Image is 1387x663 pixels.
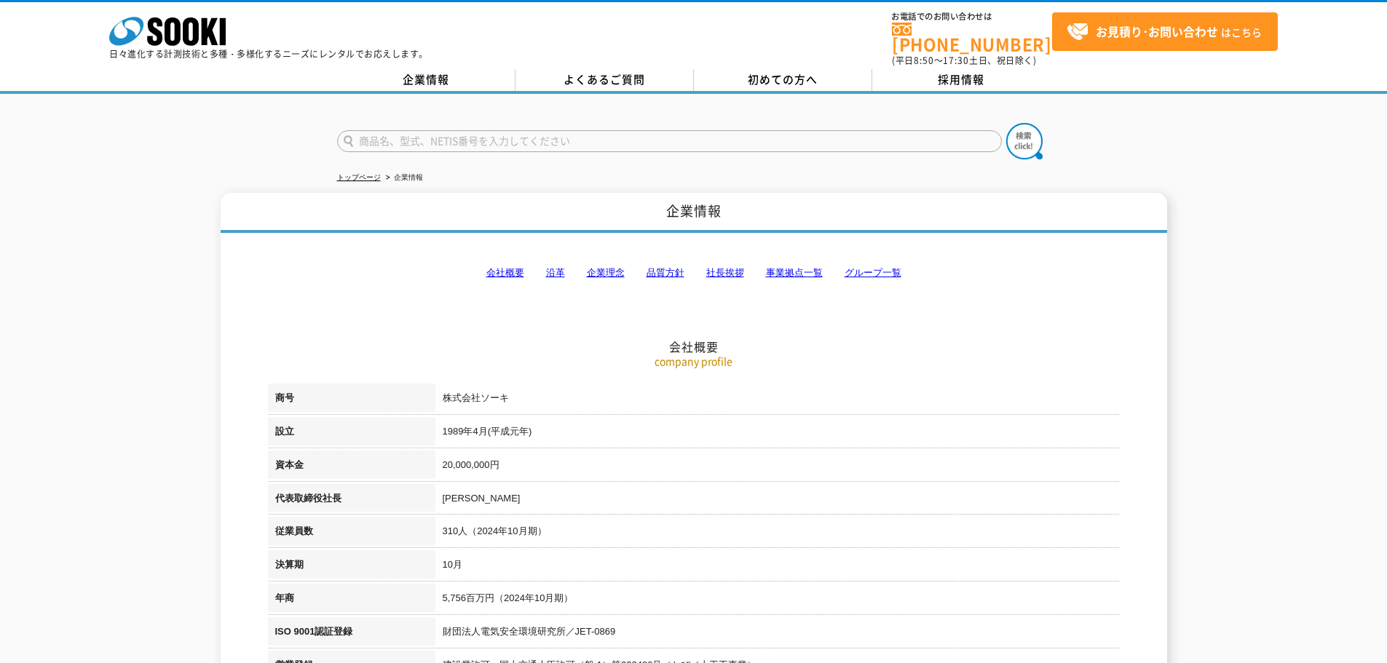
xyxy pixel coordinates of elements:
[337,130,1002,152] input: 商品名、型式、NETIS番号を入力してください
[694,69,872,91] a: 初めての方へ
[109,49,428,58] p: 日々進化する計測技術と多種・多様化するニーズにレンタルでお応えします。
[435,450,1120,484] td: 20,000,000円
[845,267,901,278] a: グループ一覧
[435,384,1120,417] td: 株式会社ソーキ
[546,267,565,278] a: 沿革
[268,194,1120,354] h2: 会社概要
[268,584,435,617] th: 年商
[647,267,684,278] a: 品質方針
[1052,12,1278,51] a: お見積り･お問い合わせはこちら
[892,23,1052,52] a: [PHONE_NUMBER]
[892,54,1036,67] span: (平日 ～ 土日、祝日除く)
[435,550,1120,584] td: 10月
[435,417,1120,450] td: 1989年4月(平成元年)
[435,517,1120,550] td: 310人（2024年10月期）
[515,69,694,91] a: よくあるご質問
[268,450,435,484] th: 資本金
[914,54,934,67] span: 8:50
[892,12,1052,21] span: お電話でのお問い合わせは
[1096,23,1218,40] strong: お見積り･お問い合わせ
[383,170,423,186] li: 企業情報
[587,267,625,278] a: 企業理念
[221,193,1167,233] h1: 企業情報
[435,617,1120,651] td: 財団法人電気安全環境研究所／JET-0869
[1006,123,1043,159] img: btn_search.png
[486,267,524,278] a: 会社概要
[268,617,435,651] th: ISO 9001認証登録
[748,71,818,87] span: 初めての方へ
[268,550,435,584] th: 決算期
[268,517,435,550] th: 従業員数
[1067,21,1262,43] span: はこちら
[268,417,435,450] th: 設立
[435,584,1120,617] td: 5,756百万円（2024年10月期）
[943,54,969,67] span: 17:30
[337,173,381,181] a: トップページ
[435,484,1120,517] td: [PERSON_NAME]
[706,267,744,278] a: 社長挨拶
[268,484,435,517] th: 代表取締役社長
[268,384,435,417] th: 商号
[337,69,515,91] a: 企業情報
[872,69,1051,91] a: 採用情報
[766,267,823,278] a: 事業拠点一覧
[268,354,1120,369] p: company profile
